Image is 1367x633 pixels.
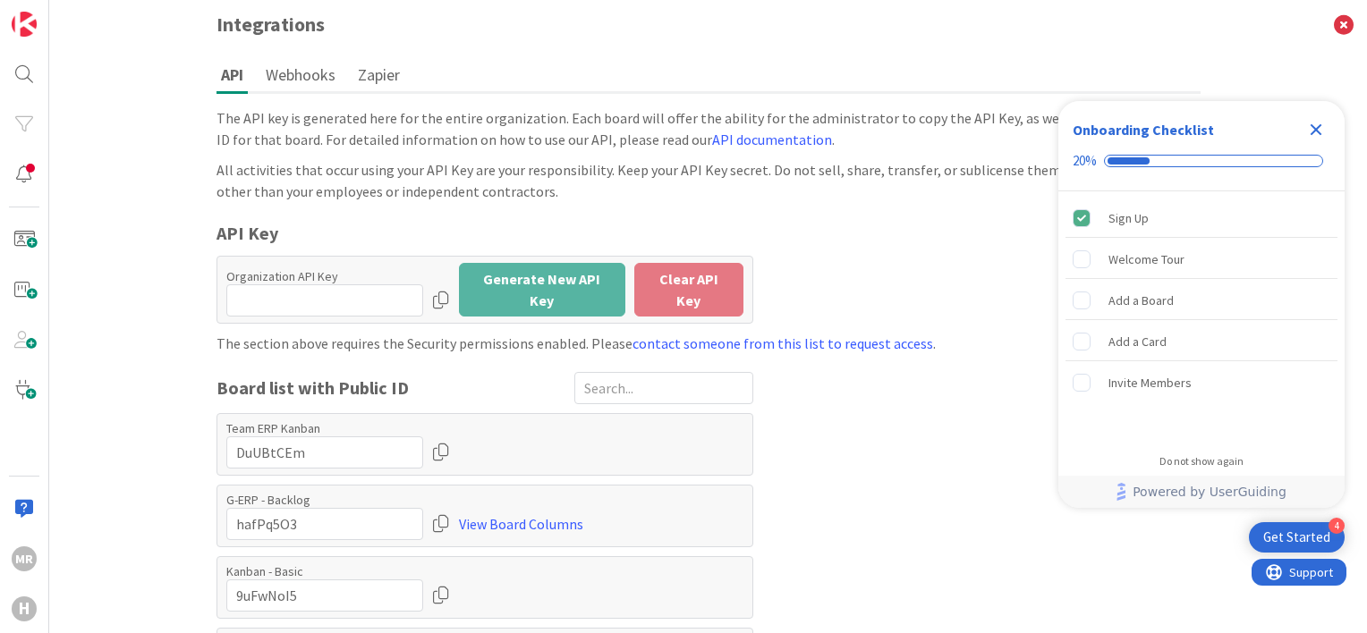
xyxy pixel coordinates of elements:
[1066,281,1337,320] div: Add a Board is incomplete.
[217,159,1201,202] div: All activities that occur using your API Key are your responsibility. Keep your API Key secret. D...
[1066,322,1337,361] div: Add a Card is incomplete.
[226,420,423,436] label: Team ERP Kanban
[1108,331,1167,352] div: Add a Card
[1329,518,1345,534] div: 4
[217,375,409,401] span: Board list with Public ID
[1073,119,1214,140] div: Onboarding Checklist
[1263,528,1330,546] div: Get Started
[1159,454,1244,468] div: Do not show again
[633,334,933,352] a: contact someone from this list to request access
[226,492,423,508] label: G-ERP - Backlog
[1066,240,1337,279] div: Welcome Tour is incomplete.
[38,3,81,24] span: Support
[1302,115,1330,144] div: Close Checklist
[261,58,340,91] button: Webhooks
[217,58,248,94] button: API
[12,546,37,571] div: MR
[217,107,1201,150] div: The API key is generated here for the entire organization. Each board will offer the ability for ...
[1067,476,1336,508] a: Powered by UserGuiding
[459,508,583,540] a: View Board Columns
[217,220,753,247] div: API Key
[459,263,625,316] button: Generate New API Key
[1058,476,1345,508] div: Footer
[712,131,832,148] a: API documentation
[1058,101,1345,508] div: Checklist Container
[226,563,423,579] label: Kanban - Basic
[12,12,37,37] img: Visit kanbanzone.com
[1249,522,1345,553] div: Open Get Started checklist, remaining modules: 4
[217,333,1201,354] div: The section above requires the Security permissions enabled. Please .
[1066,363,1337,402] div: Invite Members is incomplete.
[353,58,404,91] button: Zapier
[574,372,753,404] input: Search...
[1108,207,1149,229] div: Sign Up
[634,263,743,316] button: Clear API Key
[1108,249,1184,270] div: Welcome Tour
[1108,290,1174,311] div: Add a Board
[1058,191,1345,443] div: Checklist items
[1133,481,1286,502] span: Powered by UserGuiding
[1108,372,1192,393] div: Invite Members
[12,596,37,621] div: H
[1066,198,1337,238] div: Sign Up is complete.
[1073,153,1097,169] div: 20%
[1073,153,1330,169] div: Checklist progress: 20%
[226,268,423,284] label: Organization API Key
